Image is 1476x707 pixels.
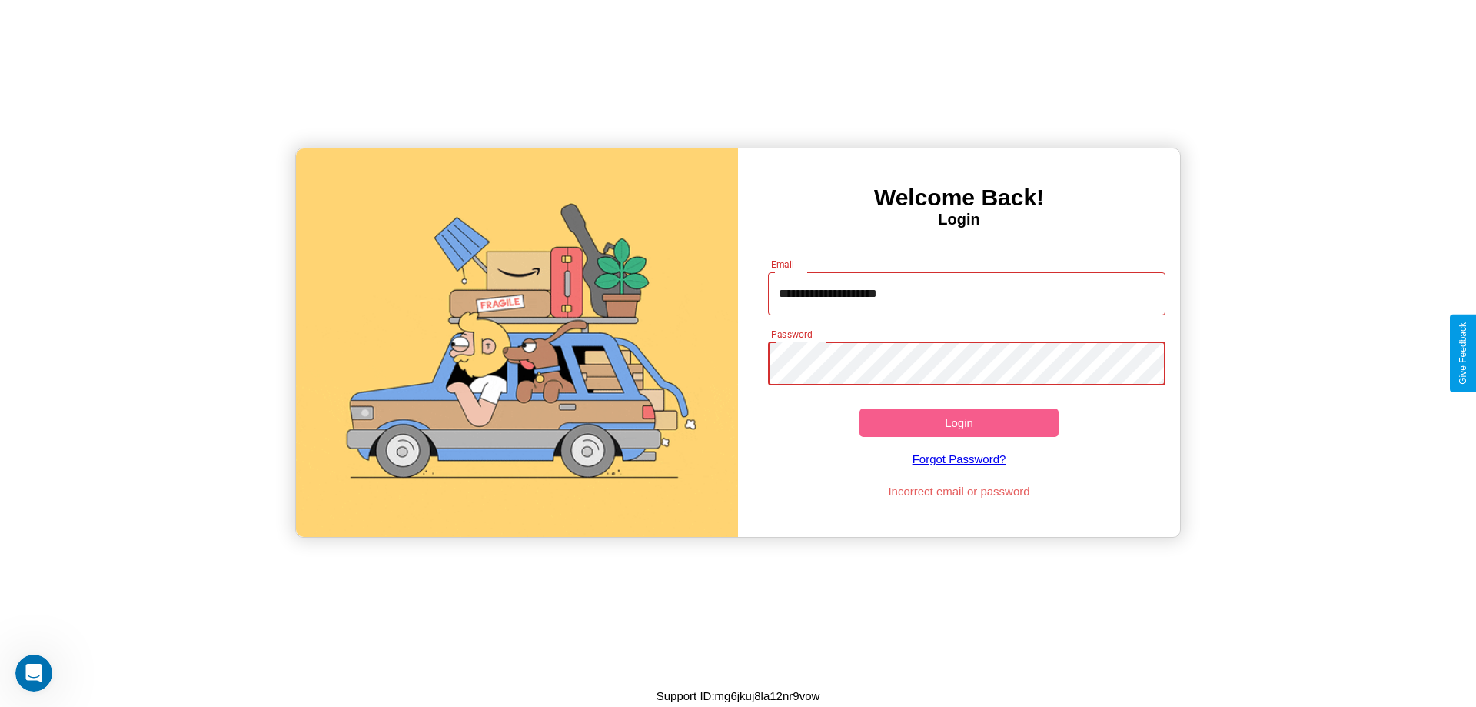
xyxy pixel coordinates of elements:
div: Give Feedback [1458,322,1468,385]
p: Support ID: mg6jkuj8la12nr9vow [657,685,820,706]
h3: Welcome Back! [738,185,1180,211]
p: Incorrect email or password [760,481,1159,502]
h4: Login [738,211,1180,228]
iframe: Intercom live chat [15,655,52,692]
label: Password [771,328,812,341]
img: gif [296,148,738,537]
label: Email [771,258,795,271]
button: Login [859,409,1059,437]
a: Forgot Password? [760,437,1159,481]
